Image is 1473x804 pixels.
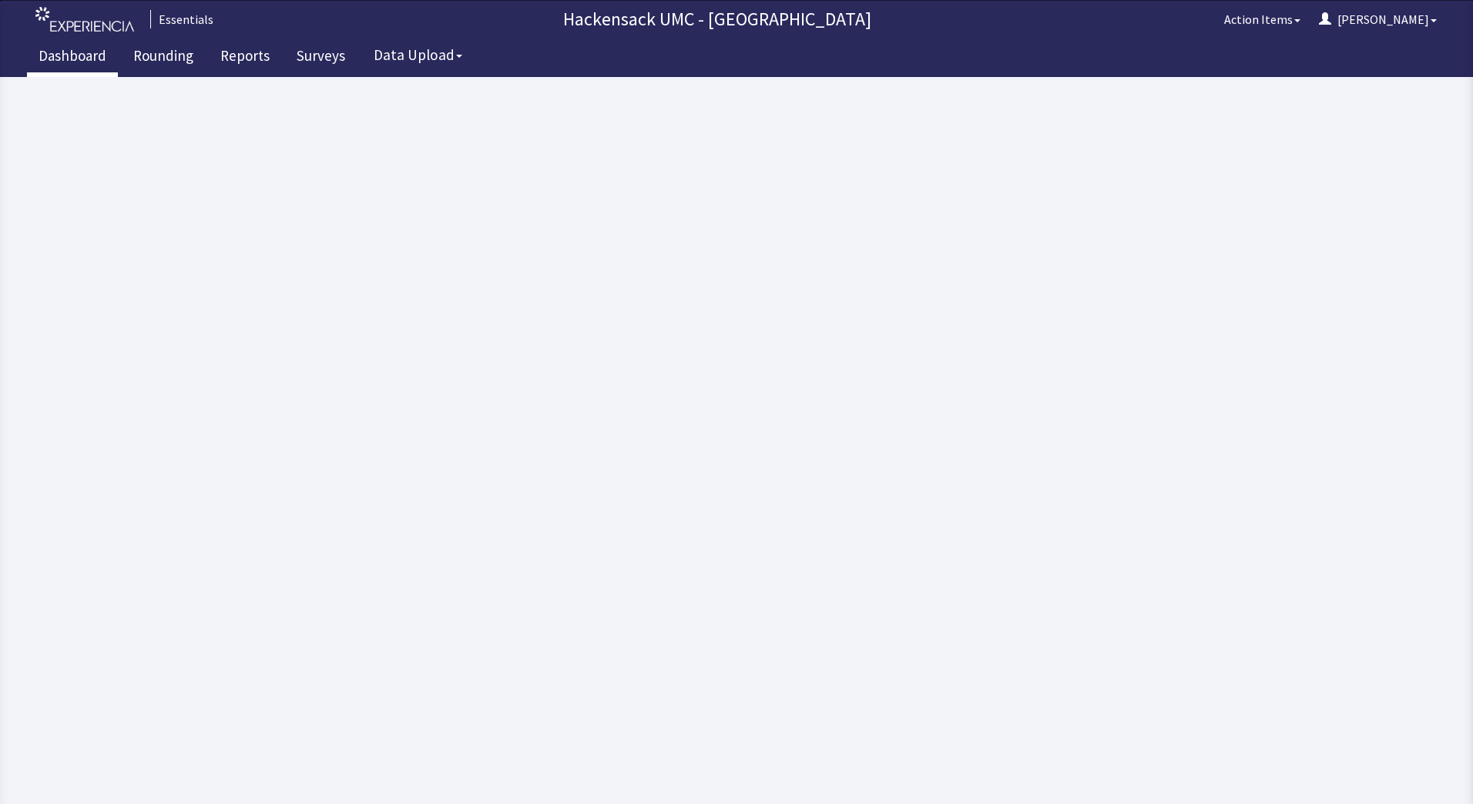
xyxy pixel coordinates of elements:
[27,39,118,77] a: Dashboard
[1215,4,1310,35] button: Action Items
[35,7,134,32] img: experiencia_logo.png
[122,39,205,77] a: Rounding
[150,10,213,28] div: Essentials
[364,41,471,69] button: Data Upload
[220,7,1215,32] p: Hackensack UMC - [GEOGRAPHIC_DATA]
[209,39,281,77] a: Reports
[1310,4,1446,35] button: [PERSON_NAME]
[285,39,357,77] a: Surveys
